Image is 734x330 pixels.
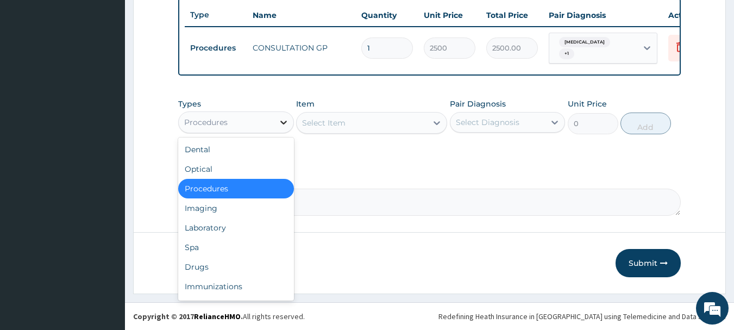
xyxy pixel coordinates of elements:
[418,4,481,26] th: Unit Price
[133,312,243,321] strong: Copyright © 2017 .
[438,311,726,322] div: Redefining Heath Insurance in [GEOGRAPHIC_DATA] using Telemedicine and Data Science!
[184,117,228,128] div: Procedures
[20,54,44,82] img: d_794563401_company_1708531726252_794563401
[125,302,734,330] footer: All rights reserved.
[57,61,183,75] div: Chat with us now
[185,38,247,58] td: Procedures
[247,37,356,59] td: CONSULTATION GP
[178,173,681,183] label: Comment
[247,4,356,26] th: Name
[543,4,663,26] th: Pair Diagnosis
[568,98,607,109] label: Unit Price
[559,37,610,48] span: [MEDICAL_DATA]
[616,249,681,277] button: Submit
[178,296,294,316] div: Others
[178,257,294,277] div: Drugs
[178,277,294,296] div: Immunizations
[178,218,294,238] div: Laboratory
[194,312,241,321] a: RelianceHMO
[450,98,506,109] label: Pair Diagnosis
[178,5,204,32] div: Minimize live chat window
[456,117,519,128] div: Select Diagnosis
[178,159,294,179] div: Optical
[296,98,315,109] label: Item
[302,117,346,128] div: Select Item
[178,179,294,198] div: Procedures
[663,4,717,26] th: Actions
[178,140,294,159] div: Dental
[5,217,207,255] textarea: Type your message and hit 'Enter'
[356,4,418,26] th: Quantity
[63,97,150,207] span: We're online!
[481,4,543,26] th: Total Price
[620,113,671,134] button: Add
[559,48,574,59] span: + 1
[178,198,294,218] div: Imaging
[178,99,201,109] label: Types
[185,5,247,25] th: Type
[178,238,294,257] div: Spa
